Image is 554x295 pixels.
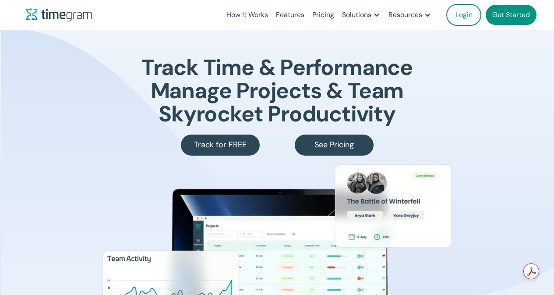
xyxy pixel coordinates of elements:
a: Track for FREE [181,135,260,156]
a: See Pricing [295,135,374,156]
a: Login [446,4,481,26]
div: Resources [388,9,422,21]
h1: Track Time & Performance Manage Projects & Team Skyrocket Productivity [141,56,413,126]
div: Solutions [342,9,371,21]
a: Get Started [486,5,536,25]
